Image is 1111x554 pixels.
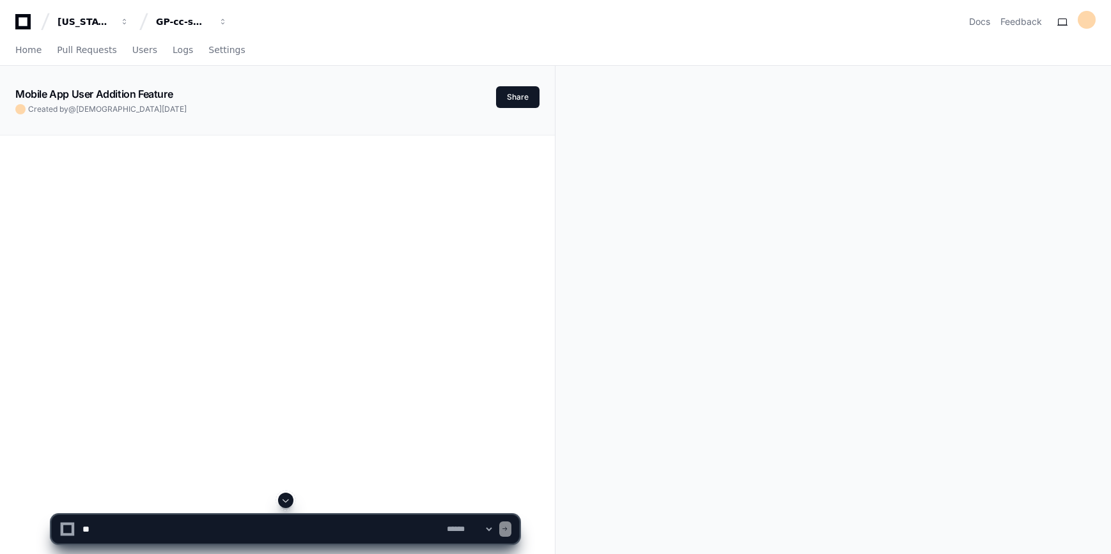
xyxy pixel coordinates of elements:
app-text-character-animate: Mobile App User Addition Feature [15,88,173,100]
a: Docs [969,15,990,28]
span: Users [132,46,157,54]
button: Share [496,86,540,108]
div: [US_STATE] Pacific [58,15,113,28]
span: [DEMOGRAPHIC_DATA] [76,104,162,114]
div: GP-cc-sml-apps [156,15,211,28]
span: [DATE] [162,104,187,114]
button: Feedback [1000,15,1042,28]
button: [US_STATE] Pacific [52,10,134,33]
span: Logs [173,46,193,54]
a: Logs [173,36,193,65]
a: Users [132,36,157,65]
span: Pull Requests [57,46,116,54]
button: GP-cc-sml-apps [151,10,233,33]
a: Pull Requests [57,36,116,65]
span: Created by [28,104,187,114]
span: Home [15,46,42,54]
a: Home [15,36,42,65]
span: Settings [208,46,245,54]
span: @ [68,104,76,114]
a: Settings [208,36,245,65]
